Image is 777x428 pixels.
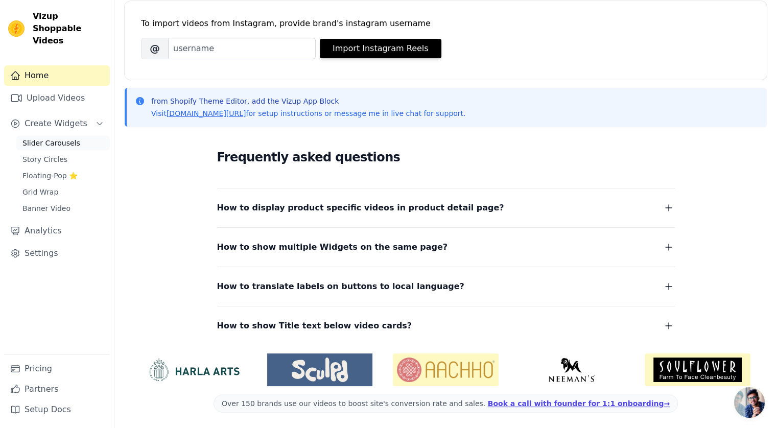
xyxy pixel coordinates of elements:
img: HarlaArts [141,358,247,382]
a: Upload Videos [4,88,110,108]
span: Slider Carousels [22,138,80,148]
span: Story Circles [22,154,67,164]
button: How to show multiple Widgets on the same page? [217,240,675,254]
img: Soulflower [645,353,750,386]
p: Visit for setup instructions or message me in live chat for support. [151,108,465,118]
button: Create Widgets [4,113,110,134]
a: Analytics [4,221,110,241]
input: username [169,38,316,59]
span: Vizup Shoppable Videos [33,10,106,47]
a: Home [4,65,110,86]
span: How to display product specific videos in product detail page? [217,201,504,215]
img: Sculpd US [267,358,373,382]
span: Floating-Pop ⭐ [22,171,78,181]
div: To import videos from Instagram, provide brand's instagram username [141,17,750,30]
a: Slider Carousels [16,136,110,150]
a: Book a call with founder for 1:1 onboarding [488,399,670,408]
a: Pricing [4,359,110,379]
span: How to translate labels on buttons to local language? [217,279,464,294]
a: Partners [4,379,110,399]
a: Chat abierto [734,387,765,418]
span: How to show Title text below video cards? [217,319,412,333]
a: [DOMAIN_NAME][URL] [167,109,246,117]
span: Banner Video [22,203,70,213]
h2: Frequently asked questions [217,147,675,168]
span: Create Widgets [25,117,87,130]
a: Story Circles [16,152,110,167]
span: How to show multiple Widgets on the same page? [217,240,448,254]
a: Banner Video [16,201,110,216]
span: @ [141,38,169,59]
img: Aachho [393,353,499,386]
button: How to show Title text below video cards? [217,319,675,333]
a: Grid Wrap [16,185,110,199]
button: Import Instagram Reels [320,39,441,58]
span: Grid Wrap [22,187,58,197]
a: Floating-Pop ⭐ [16,169,110,183]
img: Vizup [8,20,25,37]
p: from Shopify Theme Editor, add the Vizup App Block [151,96,465,106]
button: How to translate labels on buttons to local language? [217,279,675,294]
button: How to display product specific videos in product detail page? [217,201,675,215]
img: Neeman's [519,358,625,382]
a: Settings [4,243,110,264]
a: Setup Docs [4,399,110,420]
